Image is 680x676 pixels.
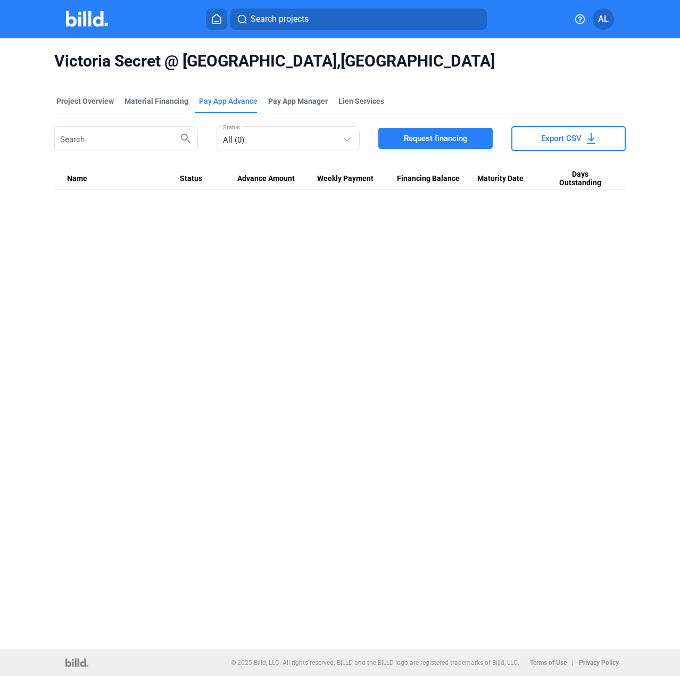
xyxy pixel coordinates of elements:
[179,131,192,144] mat-icon: search
[593,9,614,30] button: AL
[557,170,603,188] span: Days Outstanding
[338,96,384,106] div: Lien Services
[477,174,557,184] div: Maturity Date
[251,13,309,26] span: Search projects
[67,174,87,184] span: Name
[54,51,626,71] span: Victoria Secret @ [GEOGRAPHIC_DATA],[GEOGRAPHIC_DATA]
[231,659,519,666] p: © 2025 Billd, LLC. All rights reserved. BILLD and the BILLD logo are registered trademarks of Bil...
[56,96,114,106] div: Project Overview
[317,174,374,184] span: Weekly Payment
[541,133,582,144] span: Export CSV
[530,659,567,666] b: Terms of Use
[223,135,244,145] span: All (0)
[404,133,468,144] span: Request financing
[65,658,88,667] img: logo
[237,174,317,184] div: Advance Amount
[125,96,188,106] div: Material Financing
[180,174,202,184] span: Status
[378,128,493,149] button: Request financing
[397,174,460,184] span: Financing Balance
[67,174,180,184] div: Name
[230,9,487,30] button: Search projects
[572,659,574,666] p: |
[598,13,609,26] span: AL
[199,96,258,106] div: Pay App Advance
[180,174,237,184] div: Status
[557,170,613,188] div: Days Outstanding
[579,659,619,666] b: Privacy Policy
[237,174,295,184] span: Advance Amount
[511,126,626,151] button: Export CSV
[477,174,524,184] span: Maturity Date
[268,96,328,106] span: Pay App Manager
[317,174,397,184] div: Weekly Payment
[397,174,477,184] div: Financing Balance
[66,11,108,27] img: Billd Company Logo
